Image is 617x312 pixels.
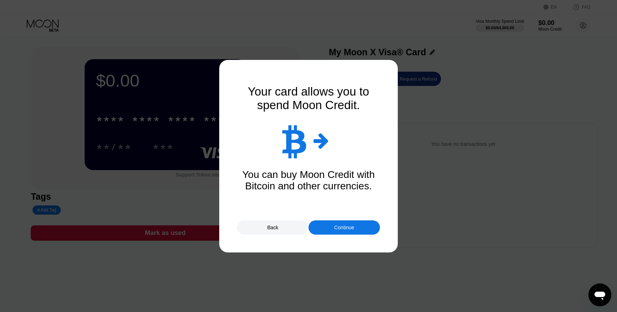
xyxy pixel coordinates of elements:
div:  [281,123,306,158]
div: Back [237,220,308,235]
div: Back [267,225,278,230]
div:  [313,132,329,149]
div: Continue [334,225,354,230]
div: Your card allows you to spend Moon Credit. [237,85,380,112]
iframe: Button to launch messaging window [588,283,611,306]
div: Continue [308,220,380,235]
div: You can buy Moon Credit with Bitcoin and other currencies. [237,169,380,192]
